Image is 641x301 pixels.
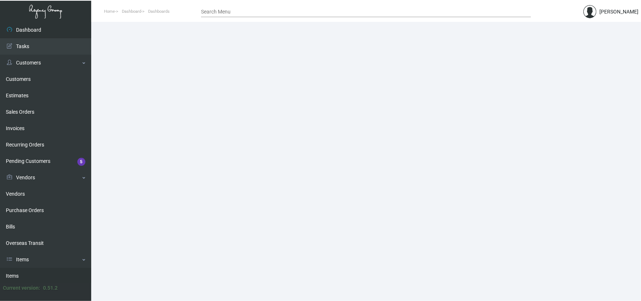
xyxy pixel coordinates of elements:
span: Dashboard [122,9,141,14]
span: Home [104,9,115,14]
div: 0.51.2 [43,284,58,292]
div: Current version: [3,284,40,292]
img: admin@bootstrapmaster.com [583,5,596,18]
span: Dashboards [148,9,170,14]
div: [PERSON_NAME] [599,8,638,16]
